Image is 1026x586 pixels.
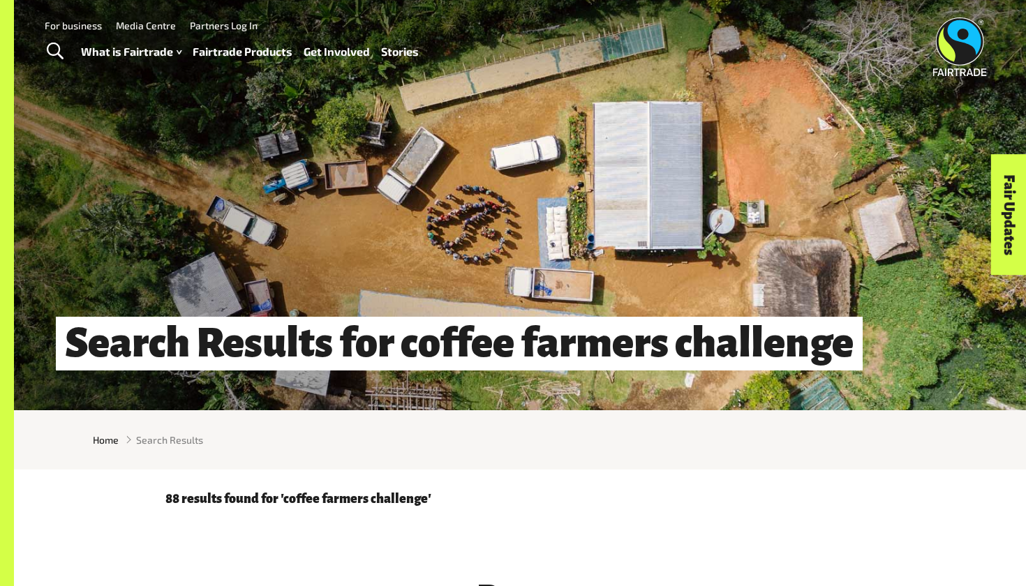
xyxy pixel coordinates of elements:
[56,317,863,370] h1: Search Results for coffee farmers challenge
[193,42,292,62] a: Fairtrade Products
[45,20,102,31] a: For business
[81,42,181,62] a: What is Fairtrade
[136,433,203,447] span: Search Results
[165,492,875,506] p: 88 results found for 'coffee farmers challenge'
[93,433,119,447] a: Home
[38,34,72,69] a: Toggle Search
[116,20,176,31] a: Media Centre
[381,42,419,62] a: Stories
[304,42,370,62] a: Get Involved
[190,20,258,31] a: Partners Log In
[933,17,987,76] img: Fairtrade Australia New Zealand logo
